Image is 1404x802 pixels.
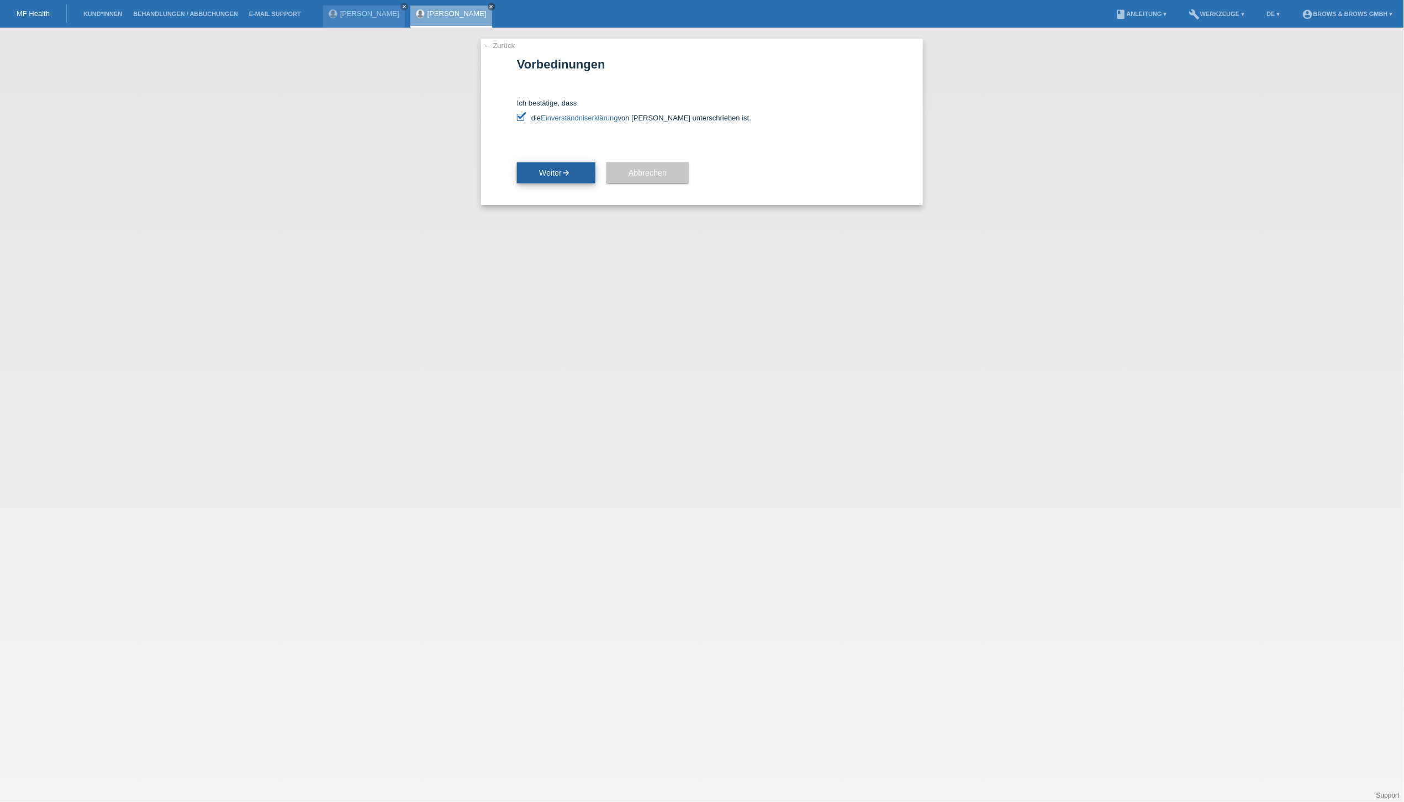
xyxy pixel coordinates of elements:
button: Abbrechen [606,162,689,183]
a: [PERSON_NAME] [427,9,487,18]
a: Kund*innen [78,10,128,17]
span: Weiter [539,168,573,177]
div: Ich bestätige, dass [517,99,887,122]
a: bookAnleitung ▾ [1110,10,1173,17]
button: Weiterarrow_forward [517,162,595,183]
a: buildWerkzeuge ▾ [1184,10,1250,17]
i: account_circle [1302,9,1313,20]
i: close [489,4,494,9]
a: Support [1376,792,1400,799]
i: close [402,4,407,9]
a: Behandlungen / Abbuchungen [128,10,244,17]
span: Abbrechen [629,168,667,177]
a: ← Zurück [484,41,515,50]
a: Einverständniserklärung [541,114,617,122]
i: arrow_forward [562,168,571,177]
a: close [488,3,495,10]
a: MF Health [17,9,50,18]
a: [PERSON_NAME] [340,9,399,18]
a: E-Mail Support [244,10,307,17]
a: account_circleBrows & Brows GmbH ▾ [1297,10,1398,17]
i: build [1189,9,1200,20]
label: die von [PERSON_NAME] unterschrieben ist. [517,114,887,122]
a: close [400,3,408,10]
h1: Vorbedinungen [517,57,887,71]
i: book [1116,9,1127,20]
a: DE ▾ [1262,10,1286,17]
